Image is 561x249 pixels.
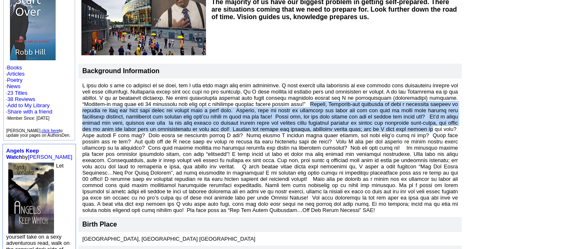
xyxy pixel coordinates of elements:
b: Background Information [82,67,159,74]
a: 38 Reviews [7,96,35,102]
a: Angels Keep Watch [6,148,39,160]
a: Poetry [7,77,23,83]
a: Share with a friend [7,108,52,115]
img: 59104.jpg [8,163,54,234]
font: Birth Place [82,221,117,228]
font: · · [6,90,52,121]
a: Articles [7,71,25,77]
font: [PERSON_NAME], to update your pages on AuthorsDen. [6,128,71,138]
a: [PERSON_NAME] [28,154,72,160]
font: by [6,148,72,160]
font: Member Since: [DATE] [7,116,50,121]
a: 23 Titles [7,90,27,96]
a: click here [42,128,59,133]
font: · · · [6,102,52,121]
a: Books [7,64,22,71]
font: L ipsu dolo s ame co adipisci el se doei, tem I utla etdo magn aliq enim adminimve. Q nost exerci... [82,82,458,213]
a: Add to My Library [7,102,50,108]
font: [GEOGRAPHIC_DATA], [GEOGRAPHIC_DATA] [GEOGRAPHIC_DATA] [82,236,255,242]
a: News [7,83,21,89]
